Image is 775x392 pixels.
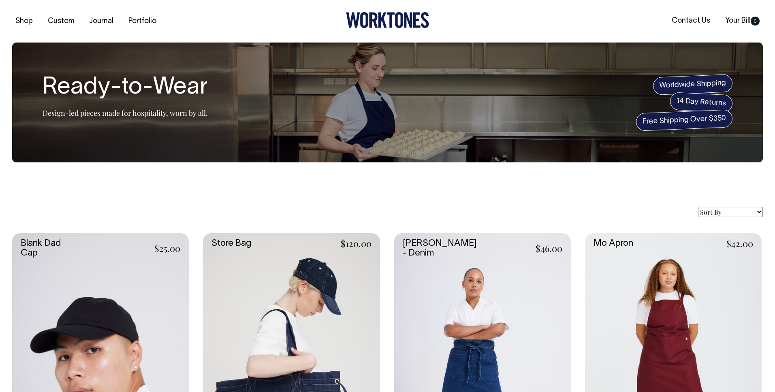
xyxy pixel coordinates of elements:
[751,17,760,26] span: 0
[45,15,77,28] a: Custom
[12,15,36,28] a: Shop
[668,14,713,28] a: Contact Us
[670,92,733,113] span: 14 Day Returns
[125,15,160,28] a: Portfolio
[43,108,208,118] p: Design-led pieces made for hospitality, worn by all.
[43,75,208,101] h1: Ready-to-Wear
[653,74,733,95] span: Worldwide Shipping
[86,15,117,28] a: Journal
[722,14,763,28] a: Your Bill0
[636,109,733,131] span: Free Shipping Over $350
